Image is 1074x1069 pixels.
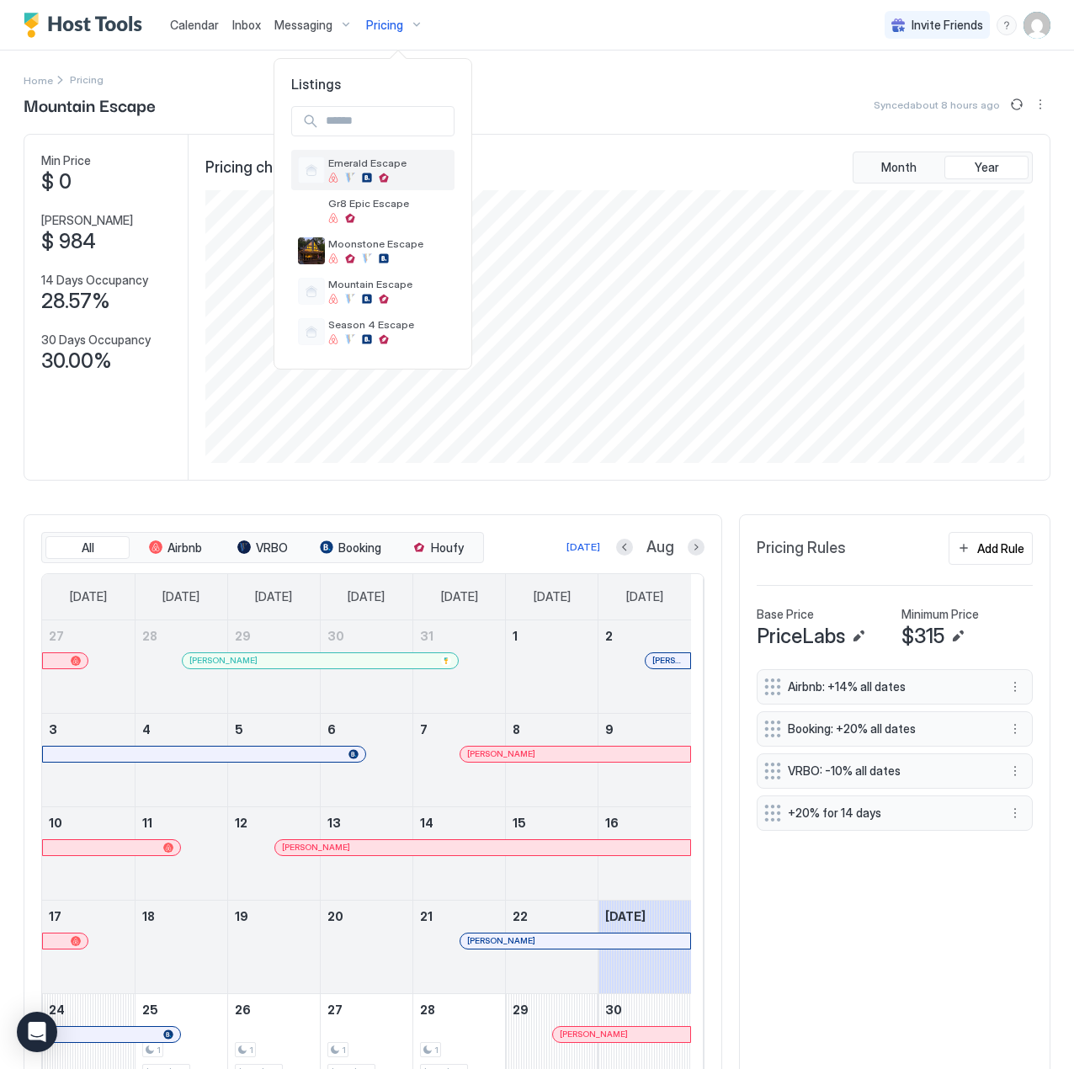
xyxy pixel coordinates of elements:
[328,318,448,331] span: Season 4 Escape
[328,278,448,290] span: Mountain Escape
[274,76,471,93] span: Listings
[328,197,448,210] span: Gr8 Epic Escape
[298,197,325,224] div: listing image
[328,157,448,169] span: Emerald Escape
[328,237,448,250] span: Moonstone Escape
[17,1012,57,1052] div: Open Intercom Messenger
[298,237,325,264] div: listing image
[319,107,454,136] input: Input Field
